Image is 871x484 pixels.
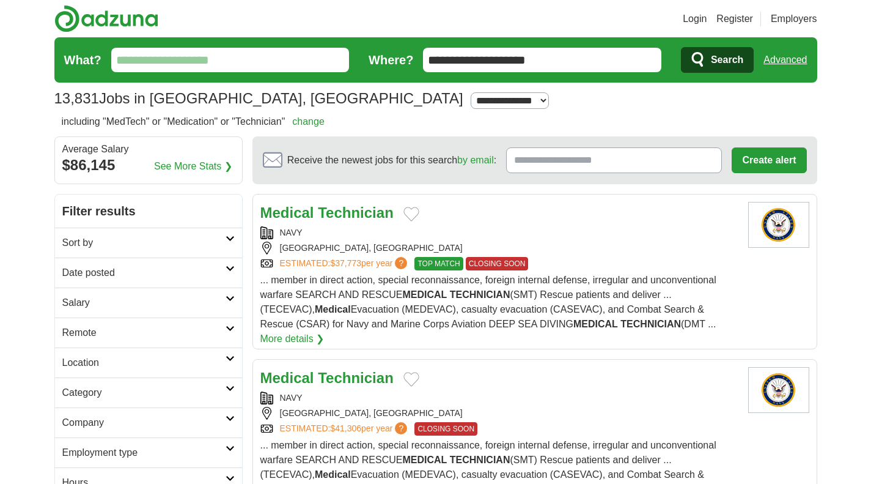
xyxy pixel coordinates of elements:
span: ? [395,257,407,269]
strong: TECHNICIAN [620,319,681,329]
a: NAVY [280,228,303,237]
strong: TECHNICIAN [450,455,510,465]
strong: MEDICAL [402,289,447,300]
strong: MEDICAL [402,455,447,465]
strong: TECHNICIAN [450,289,510,300]
h2: Category [62,385,226,400]
a: Remote [55,318,242,348]
h2: Company [62,415,226,430]
h2: Remote [62,326,226,340]
span: $41,306 [330,423,361,433]
button: Add to favorite jobs [403,207,419,222]
a: ESTIMATED:$41,306per year? [280,422,410,436]
strong: Medical [260,370,314,386]
strong: MEDICAL [573,319,618,329]
strong: Technician [318,370,394,386]
a: Medical Technician [260,370,394,386]
span: ? [395,422,407,434]
a: NAVY [280,393,303,403]
label: What? [64,51,101,69]
span: $37,773 [330,258,361,268]
span: TOP MATCH [414,257,463,270]
div: $86,145 [62,154,235,176]
h2: Salary [62,296,226,310]
a: Location [55,348,242,378]
div: [GEOGRAPHIC_DATA], [GEOGRAPHIC_DATA] [260,407,738,420]
a: Medical Technician [260,204,394,221]
label: Where? [369,51,413,69]
span: Search [711,48,743,72]
button: Add to favorite jobs [403,372,419,387]
a: Date posted [55,258,242,288]
span: ... member in direct action, special reconnaissance, foreign internal defense, irregular and unco... [260,275,716,329]
span: CLOSING SOON [414,422,477,436]
button: Search [681,47,754,73]
h2: Location [62,356,226,370]
strong: Technician [318,204,394,221]
a: Advanced [763,48,807,72]
a: Employment type [55,437,242,467]
button: Create alert [732,147,806,173]
img: U.S. Navy logo [748,367,809,413]
a: More details ❯ [260,332,325,346]
img: Adzuna logo [54,5,158,32]
a: Company [55,408,242,437]
strong: Medical [315,469,351,480]
span: 13,831 [54,87,99,110]
a: Sort by [55,228,242,258]
a: Salary [55,288,242,318]
h2: Filter results [55,195,242,228]
div: Average Salary [62,144,235,154]
strong: Medical [260,204,314,221]
a: ESTIMATED:$37,773per year? [280,257,410,270]
h2: Sort by [62,236,226,250]
a: Register [716,12,753,26]
strong: Medical [315,304,351,315]
a: change [292,116,325,127]
span: CLOSING SOON [466,257,529,270]
div: [GEOGRAPHIC_DATA], [GEOGRAPHIC_DATA] [260,242,738,255]
a: by email [457,155,494,165]
a: Employers [771,12,817,26]
a: See More Stats ❯ [154,159,232,174]
a: Login [683,12,707,26]
span: Receive the newest jobs for this search : [287,153,496,168]
h1: Jobs in [GEOGRAPHIC_DATA], [GEOGRAPHIC_DATA] [54,90,463,106]
h2: Date posted [62,266,226,280]
img: U.S. Navy logo [748,202,809,248]
h2: including "MedTech" or "Medication" or "Technician" [62,114,325,129]
a: Category [55,378,242,408]
h2: Employment type [62,445,226,460]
